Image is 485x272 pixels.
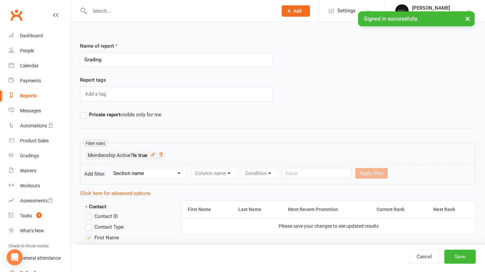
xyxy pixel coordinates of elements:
th: Current Rank [371,201,427,218]
div: Automations [20,123,47,128]
a: People [9,43,70,58]
th: Most Recent Promotion [282,201,371,218]
span: 9 [36,212,42,218]
a: Messages [9,103,70,118]
button: Add [282,5,310,17]
span: Add [293,8,302,14]
div: Open Intercom Messenger [7,249,23,265]
span: Settings [337,3,356,18]
a: Calendar [9,58,70,73]
a: Waivers [9,163,70,178]
div: Tasks [20,213,32,218]
strong: Private report [89,112,120,118]
div: People [20,48,34,53]
span: Signed in successfully. [364,16,418,22]
label: Report tags [80,76,106,84]
a: General attendance kiosk mode [9,251,70,266]
div: Payments [20,78,41,83]
a: Payments [9,73,70,88]
div: Trinity BJJ Pty Ltd [412,11,450,17]
span: First Name [94,234,119,241]
a: Gradings [9,148,70,163]
img: thumb_image1712106278.png [395,4,409,18]
button: × [462,11,474,26]
div: Assessments [20,198,53,203]
strong: Contact [85,204,106,210]
a: Product Sales [9,133,70,148]
a: What's New [9,223,70,238]
div: General attendance [20,255,61,261]
div: Dashboard [20,33,43,38]
form: Add filter: [80,165,476,184]
a: Dashboard [9,28,70,43]
input: Add a tag [84,90,108,98]
strong: Is true [133,152,147,158]
span: Contact Type [94,223,124,230]
input: Value [282,168,351,179]
span: Membership Active? [88,152,147,158]
input: Search... [88,6,273,16]
div: Product Sales [20,138,49,143]
button: Save [444,250,476,264]
a: Automations [9,118,70,133]
a: Click here for advanced options [80,190,151,196]
th: Last Name [232,201,282,218]
span: Last Name [94,244,119,251]
td: Please save your changes to see updated results [182,218,475,234]
a: Clubworx [8,7,25,23]
a: Cancel [409,250,440,264]
div: [PERSON_NAME] [412,5,450,11]
small: Filter rules [84,140,107,147]
div: Waivers [20,168,36,173]
div: Workouts [20,183,40,188]
th: Next Rank [427,201,475,218]
th: First Name [182,201,232,218]
div: Messages [20,108,41,113]
a: Assessments [9,193,70,208]
label: Name of report [80,42,118,50]
a: Workouts [9,178,70,193]
span: Contact ID [94,212,118,219]
a: Reports [9,88,70,103]
div: Calendar [20,63,39,68]
div: What's New [20,228,44,233]
a: Tasks 9 [9,208,70,223]
span: visible only for me [89,111,161,118]
div: Gradings [20,153,39,158]
div: Reports [20,93,37,98]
